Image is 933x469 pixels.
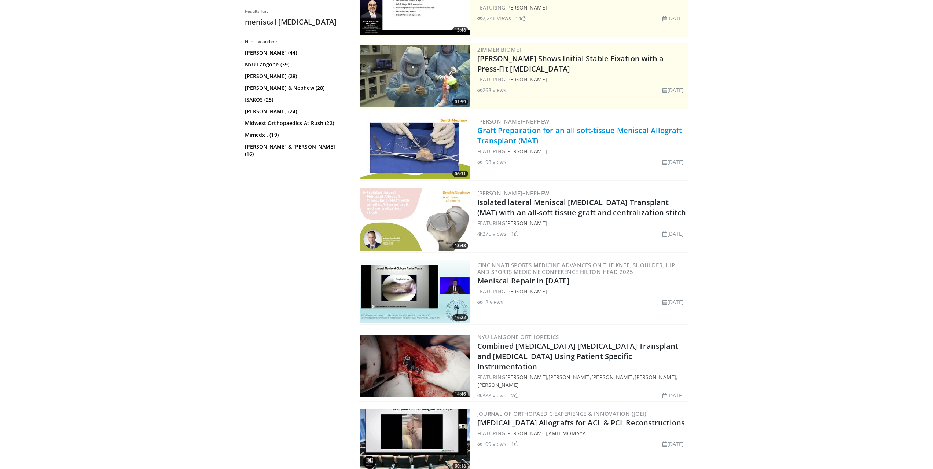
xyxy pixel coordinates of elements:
li: [DATE] [662,230,684,238]
a: Graft Preparation for an all soft-tissue Meniscal Allograft Transplant (MAT) [477,125,682,146]
div: FEATURING , [477,429,687,437]
a: [PERSON_NAME]+Nephew [477,190,550,197]
img: 254b8523-48f7-48d7-a3ba-e713b5b0b848.300x170_q85_crop-smart_upscale.jpg [360,117,470,179]
a: Mimedx . (19) [245,131,346,139]
a: Zimmer Biomet [477,46,522,53]
a: Isolated lateral Meniscal [MEDICAL_DATA] Transplant (MAT) with an all-soft tissue graft and centr... [477,197,686,217]
a: NYU Langone Orthopedics [477,333,559,341]
span: 14:46 [452,391,468,397]
li: 268 views [477,86,507,94]
li: 109 views [477,440,507,448]
a: [PERSON_NAME] (44) [245,49,346,56]
a: 01:59 [360,45,470,107]
li: 1 [511,230,518,238]
a: ISAKOS (25) [245,96,346,103]
a: [MEDICAL_DATA] Allografts for ACL & PCL Reconstructions [477,418,685,428]
a: Cincinnati Sports Medicine Advances on the Knee, Shoulder, Hip and Sports Medicine Conference Hil... [477,261,675,275]
a: [PERSON_NAME] Shows Initial Stable Fixation with a Press-Fit [MEDICAL_DATA] [477,54,664,74]
a: [PERSON_NAME] [505,374,547,381]
a: 06:11 [360,117,470,179]
a: Meniscal Repair in [DATE] [477,276,570,286]
a: [PERSON_NAME]+Nephew [477,118,550,125]
li: [DATE] [662,298,684,306]
li: 2 [511,392,518,399]
div: FEATURING [477,147,687,155]
a: [PERSON_NAME] [505,76,547,83]
span: 01:59 [452,99,468,105]
a: [PERSON_NAME] [635,374,676,381]
a: [PERSON_NAME] [505,4,547,11]
li: 275 views [477,230,507,238]
a: NYU Langone (39) [245,61,346,68]
h3: Filter by author: [245,39,348,45]
li: 388 views [477,392,507,399]
img: 0937bdbb-26e3-4322-8247-e9cd0f9cb49d.300x170_q85_crop-smart_upscale.jpg [360,188,470,251]
a: Combined [MEDICAL_DATA] [MEDICAL_DATA] Transplant and [MEDICAL_DATA] Using Patient Specific Instr... [477,341,679,371]
span: 13:48 [452,27,468,33]
a: [PERSON_NAME] [548,374,590,381]
div: FEATURING [477,4,687,11]
a: [PERSON_NAME] & [PERSON_NAME] (16) [245,143,346,158]
a: [PERSON_NAME] [505,430,547,437]
a: 14:46 [360,335,470,397]
li: [DATE] [662,158,684,166]
img: b2e6969c-0bdf-4cc6-8d1d-60b9d65b7db8.jpg.300x170_q85_crop-smart_upscale.jpg [360,335,470,397]
a: 16:22 [360,260,470,323]
li: [DATE] [662,86,684,94]
a: [PERSON_NAME] & Nephew (28) [245,84,346,92]
img: 5c3aab28-8561-4027-8ef4-f51a15d1d1ea.300x170_q85_crop-smart_upscale.jpg [360,260,470,323]
li: [DATE] [662,440,684,448]
a: [PERSON_NAME] [505,220,547,227]
a: [PERSON_NAME] [505,288,547,295]
span: 13:48 [452,242,468,249]
li: [DATE] [662,14,684,22]
a: [PERSON_NAME] [477,381,519,388]
span: 06:11 [452,171,468,177]
li: 198 views [477,158,507,166]
p: Results for: [245,8,348,14]
a: Journal of Orthopaedic Experience & Innovation (JOEI) [477,410,647,417]
a: [PERSON_NAME] [505,148,547,155]
span: 16:22 [452,314,468,321]
li: 2,246 views [477,14,511,22]
li: 1 [511,440,518,448]
a: Amit Momaya [548,430,586,437]
img: 6bc46ad6-b634-4876-a934-24d4e08d5fac.300x170_q85_crop-smart_upscale.jpg [360,45,470,107]
a: Midwest Orthopaedics At Rush (22) [245,120,346,127]
div: FEATURING , , , , [477,373,687,389]
h2: meniscal [MEDICAL_DATA] [245,17,348,27]
div: FEATURING [477,76,687,83]
a: [PERSON_NAME] (24) [245,108,346,115]
li: 12 views [477,298,504,306]
a: [PERSON_NAME] (28) [245,73,346,80]
li: 14 [515,14,526,22]
div: FEATURING [477,219,687,227]
div: FEATURING [477,287,687,295]
li: [DATE] [662,392,684,399]
a: 13:48 [360,188,470,251]
a: [PERSON_NAME] [591,374,633,381]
